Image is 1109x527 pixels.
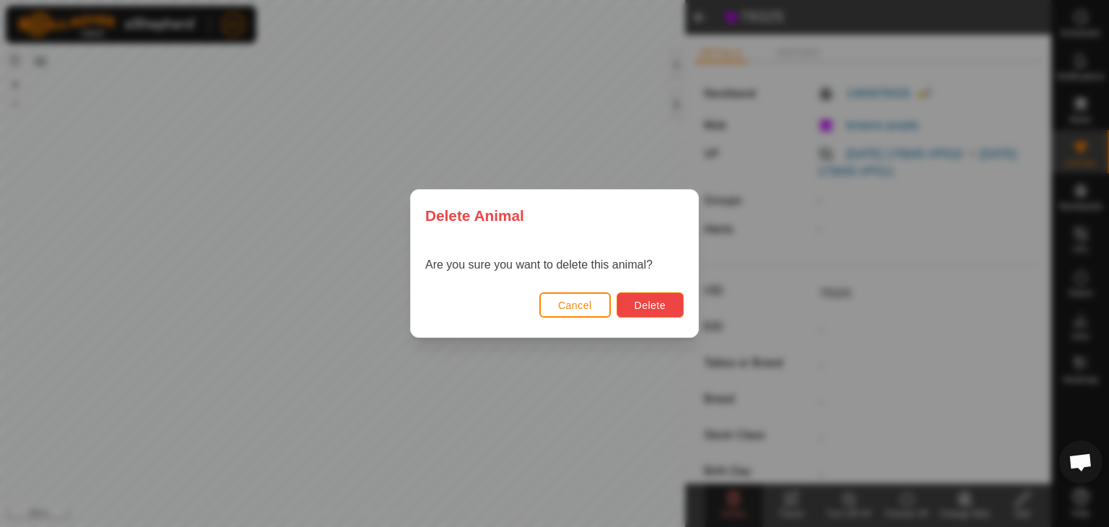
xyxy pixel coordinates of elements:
a: Open chat [1059,440,1103,484]
span: Cancel [558,300,592,311]
span: Are you sure you want to delete this animal? [425,258,653,271]
span: Delete [635,300,666,311]
div: Delete Animal [411,190,698,241]
button: Delete [617,292,684,318]
button: Cancel [539,292,611,318]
